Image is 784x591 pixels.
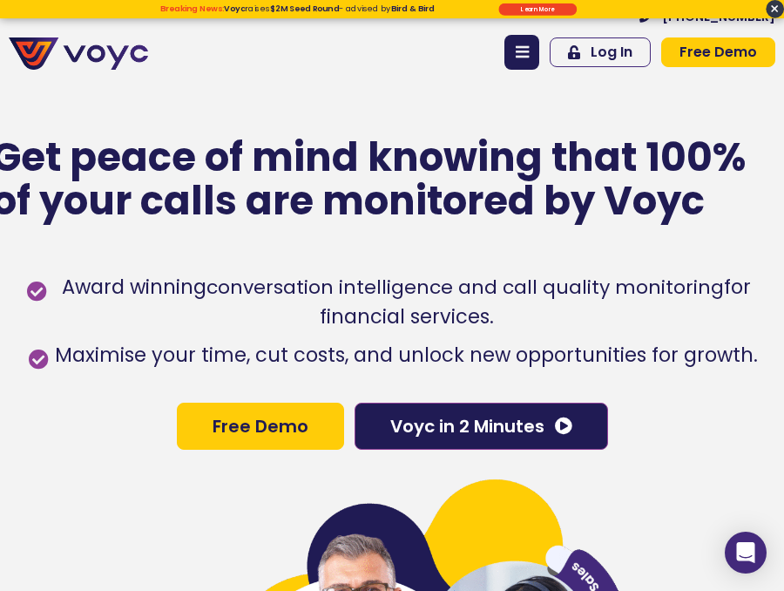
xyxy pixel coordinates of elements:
[355,403,608,450] a: Voyc in 2 Minutes
[206,274,724,301] h1: conversation intelligence and call quality monitoring
[390,418,544,435] span: Voyc in 2 Minutes
[391,3,435,14] strong: Bird & Bird
[224,3,434,14] span: raises - advised by
[160,3,224,14] strong: Breaking News:
[679,45,757,59] span: Free Demo
[177,403,344,450] a: Free Demo
[661,37,775,67] a: Free Demo
[213,418,308,435] span: Free Demo
[270,3,339,14] strong: $2M Seed Round
[639,10,775,23] a: [PHONE_NUMBER]
[51,341,758,370] span: Maximise your time, cut costs, and unlock new opportunities for growth.
[224,3,245,14] strong: Voyc
[50,273,760,332] span: Award winning for financial services.
[498,3,577,16] div: Submit
[550,37,651,67] a: Log In
[119,3,476,24] div: Breaking News: Voyc raises $2M Seed Round - advised by Bird & Bird
[725,532,767,574] div: Open Intercom Messenger
[591,45,632,59] span: Log In
[9,37,148,70] img: voyc-full-logo
[662,10,775,23] span: [PHONE_NUMBER]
